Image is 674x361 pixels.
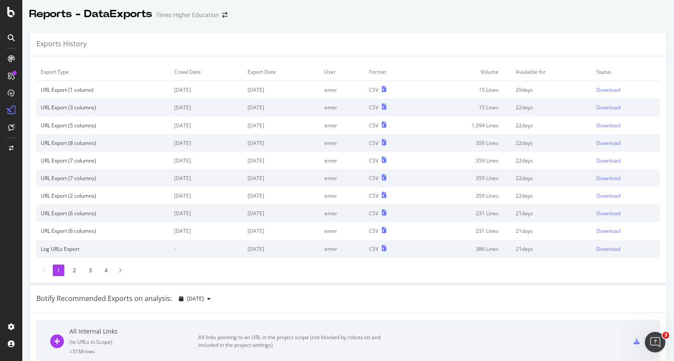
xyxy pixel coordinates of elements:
iframe: Intercom live chat [645,332,665,352]
div: URL Export (6 columns) [41,227,166,235]
div: ( to URLs in Scope ) [70,338,198,346]
div: CSV [369,157,378,164]
li: 1 [53,265,64,276]
td: [DATE] [170,222,243,240]
td: 29 days [511,81,592,99]
td: Format [365,63,419,81]
td: Export Type [36,63,170,81]
a: Download [596,86,656,93]
div: Download [596,122,620,129]
td: [DATE] [243,169,320,187]
div: URL Export (7 columns) [41,157,166,164]
div: CSV [369,227,378,235]
td: 21 days [511,240,592,258]
td: [DATE] [170,81,243,99]
td: 22 days [511,187,592,205]
td: 22 days [511,169,592,187]
td: emer [320,222,365,240]
div: Botify Recommended Exports on analysis: [36,294,172,304]
div: CSV [369,210,378,217]
td: 231 Lines [419,205,511,222]
a: Download [596,245,656,253]
td: 359 Lines [419,152,511,169]
td: 15 Lines [419,81,511,99]
td: emer [320,99,365,116]
div: = 31M rows [70,348,198,355]
td: [DATE] [243,240,320,258]
div: CSV [369,139,378,147]
div: CSV [369,86,378,93]
li: 4 [100,265,112,276]
div: URL Export (6 columns) [41,210,166,217]
span: 3 [662,332,669,339]
button: [DATE] [175,292,214,306]
div: arrow-right-arrow-left [222,12,227,18]
td: [DATE] [243,205,320,222]
td: [DATE] [243,99,320,116]
div: Download [596,174,620,182]
li: 2 [69,265,80,276]
a: Download [596,104,656,111]
td: emer [320,205,365,222]
a: Download [596,157,656,164]
td: emer [320,117,365,134]
div: Download [596,245,620,253]
td: [DATE] [243,187,320,205]
div: URL Export (5 columns) [41,122,166,129]
td: [DATE] [170,169,243,187]
div: CSV [369,122,378,129]
td: 231 Lines [419,222,511,240]
a: Download [596,192,656,199]
td: [DATE] [243,152,320,169]
div: Log URLs Export [41,245,166,253]
div: Download [596,86,620,93]
div: URL Export (8 columns) [41,139,166,147]
td: 22 days [511,152,592,169]
li: 3 [85,265,96,276]
td: emer [320,81,365,99]
td: User [320,63,365,81]
td: Volume [419,63,511,81]
a: Download [596,174,656,182]
td: emer [320,169,365,187]
td: [DATE] [243,134,320,152]
div: All Internal Links [70,327,198,336]
a: Download [596,210,656,217]
td: Export Date [243,63,320,81]
a: Download [596,122,656,129]
div: URL Export (3 columns) [41,104,166,111]
span: 2025 Aug. 8th [187,295,204,302]
td: 22 days [511,117,592,134]
div: Download [596,192,620,199]
td: [DATE] [170,152,243,169]
a: Download [596,139,656,147]
div: CSV [369,245,378,253]
div: URL Export (7 columns) [41,174,166,182]
div: URL Export (1 column) [41,86,166,93]
td: 22 days [511,134,592,152]
div: URL Export (2 columns) [41,192,166,199]
td: [DATE] [243,222,320,240]
td: 1,094 Lines [419,117,511,134]
div: Download [596,139,620,147]
div: Download [596,157,620,164]
div: Download [596,104,620,111]
div: Times Higher Education [156,11,219,19]
div: csv-export [634,338,640,344]
td: [DATE] [170,205,243,222]
td: emer [320,240,365,258]
td: 359 Lines [419,187,511,205]
td: 21 days [511,205,592,222]
td: [DATE] [170,187,243,205]
td: emer [320,134,365,152]
td: 15 Lines [419,99,511,116]
td: [DATE] [170,134,243,152]
div: CSV [369,192,378,199]
td: 359 Lines [419,134,511,152]
td: [DATE] [243,81,320,99]
div: Reports - DataExports [29,7,152,21]
td: 21 days [511,222,592,240]
div: CSV [369,104,378,111]
div: All links pointing to an URL in the project scope (not blocked by robots.txt and included in the ... [198,334,391,349]
td: 359 Lines [419,169,511,187]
